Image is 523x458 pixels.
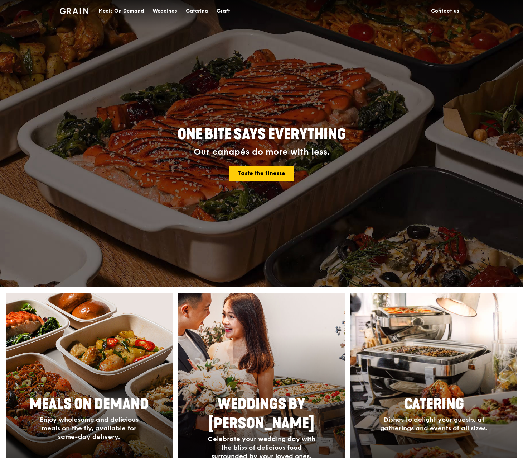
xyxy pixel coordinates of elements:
[181,0,212,22] a: Catering
[229,166,294,181] a: Taste the finesse
[152,0,177,22] div: Weddings
[208,396,314,432] span: Weddings by [PERSON_NAME]
[427,0,464,22] a: Contact us
[29,396,149,413] span: Meals On Demand
[217,0,230,22] div: Craft
[133,147,391,157] div: Our canapés do more with less.
[380,416,488,432] span: Dishes to delight your guests, at gatherings and events of all sizes.
[212,0,234,22] a: Craft
[404,396,464,413] span: Catering
[148,0,181,22] a: Weddings
[98,0,144,22] div: Meals On Demand
[178,126,346,143] span: ONE BITE SAYS EVERYTHING
[60,8,89,14] img: Grain
[40,416,139,441] span: Enjoy wholesome and delicious meals on the fly, available for same-day delivery.
[186,0,208,22] div: Catering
